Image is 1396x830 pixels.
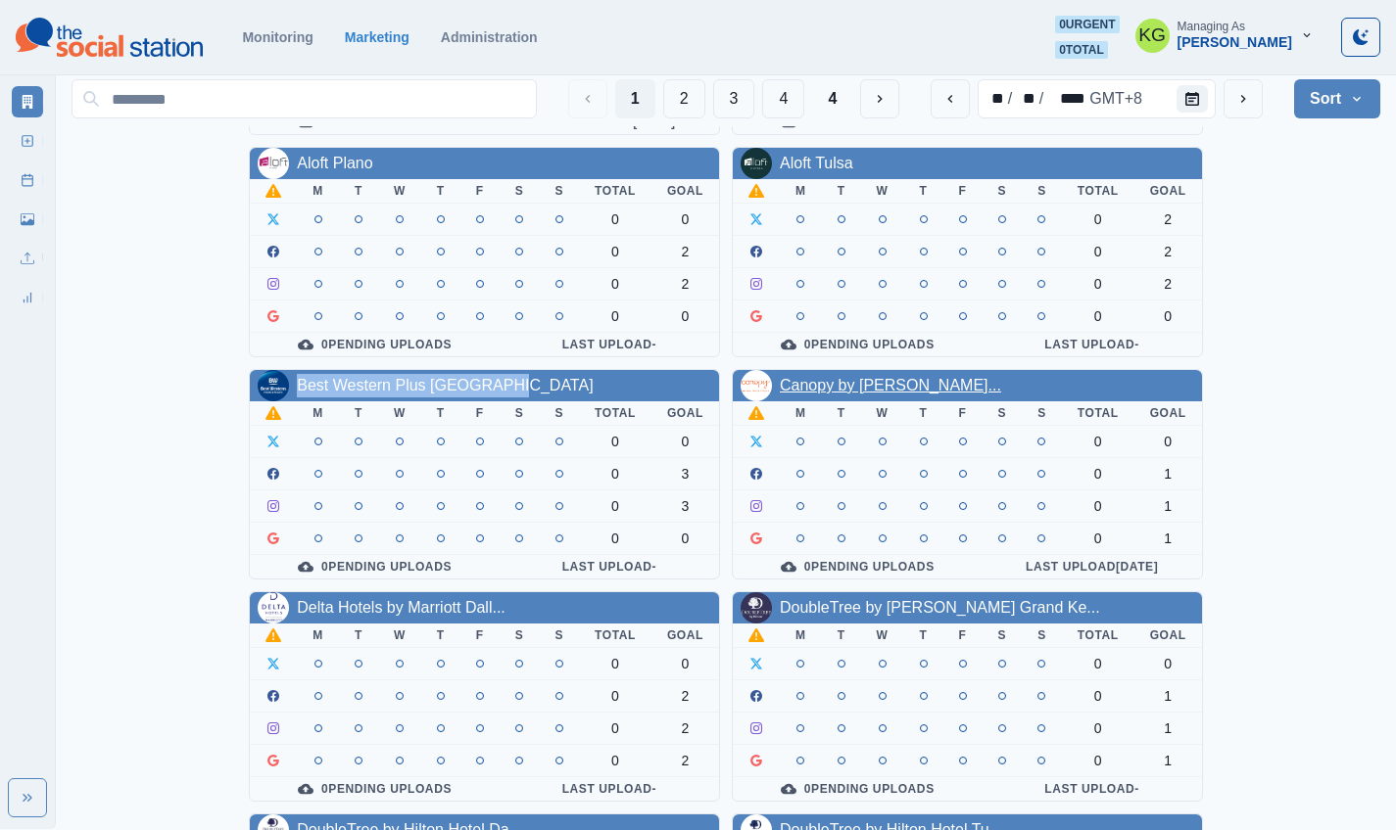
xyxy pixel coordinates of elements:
[861,623,904,648] th: W
[595,720,636,736] div: 0
[748,559,967,575] div: 0 Pending Uploads
[1341,18,1380,57] button: Toggle Mode
[1177,85,1208,113] button: Calendar
[812,79,852,118] button: Last Page
[258,370,289,401] img: 107591225556643
[297,599,505,616] a: Delta Hotels by Marriott Dall...
[297,179,339,204] th: M
[441,29,538,45] a: Administration
[983,87,1144,111] div: Date
[741,148,772,179] img: 109844765501564
[667,244,703,259] div: 2
[1150,656,1186,671] div: 0
[297,401,339,426] th: M
[1150,688,1186,704] div: 1
[1062,401,1134,426] th: Total
[1055,41,1108,59] span: 0 total
[1078,530,1119,546] div: 0
[595,656,636,671] div: 0
[667,720,703,736] div: 2
[12,86,43,117] a: Marketing Summary
[667,466,703,482] div: 3
[762,79,804,118] button: Page 4
[500,401,540,426] th: S
[1062,179,1134,204] th: Total
[500,623,540,648] th: S
[904,623,943,648] th: T
[339,401,378,426] th: T
[539,179,579,204] th: S
[1150,308,1186,324] div: 0
[12,243,43,274] a: Uploads
[378,179,421,204] th: W
[265,559,484,575] div: 0 Pending Uploads
[579,179,651,204] th: Total
[780,401,822,426] th: M
[1134,179,1202,204] th: Goal
[595,530,636,546] div: 0
[1055,16,1119,33] span: 0 urgent
[713,79,755,118] button: Page 3
[1294,79,1380,118] button: Sort
[1014,87,1037,111] div: day
[780,377,1001,393] a: Canopy by [PERSON_NAME]...
[667,688,703,704] div: 2
[1078,720,1119,736] div: 0
[595,276,636,292] div: 0
[1134,623,1202,648] th: Goal
[748,337,967,352] div: 0 Pending Uploads
[663,79,705,118] button: Page 2
[460,401,500,426] th: F
[500,179,540,204] th: S
[421,179,460,204] th: T
[515,337,703,352] div: Last Upload -
[579,401,651,426] th: Total
[780,623,822,648] th: M
[822,623,861,648] th: T
[651,623,719,648] th: Goal
[1078,211,1119,227] div: 0
[822,401,861,426] th: T
[780,599,1100,616] a: DoubleTree by [PERSON_NAME] Grand Ke...
[1150,720,1186,736] div: 1
[595,211,636,227] div: 0
[667,434,703,449] div: 0
[1224,79,1263,118] button: next
[297,155,372,171] a: Aloft Plano
[1022,401,1062,426] th: S
[667,276,703,292] div: 2
[1078,434,1119,449] div: 0
[1178,20,1245,33] div: Managing As
[1078,688,1119,704] div: 0
[1078,498,1119,514] div: 0
[595,498,636,514] div: 0
[378,623,421,648] th: W
[378,401,421,426] th: W
[16,18,203,57] img: logoTextSVG.62801f218bc96a9b266caa72a09eb111.svg
[1134,401,1202,426] th: Goal
[595,688,636,704] div: 0
[345,29,409,45] a: Marketing
[983,87,1006,111] div: month
[339,179,378,204] th: T
[741,592,772,623] img: 173505296487
[861,401,904,426] th: W
[1138,12,1166,59] div: Katrina Gallardo
[943,401,983,426] th: F
[339,623,378,648] th: T
[651,179,719,204] th: Goal
[780,179,822,204] th: M
[12,204,43,235] a: Media Library
[515,781,703,797] div: Last Upload -
[1062,623,1134,648] th: Total
[1078,466,1119,482] div: 0
[822,179,861,204] th: T
[242,29,313,45] a: Monitoring
[1150,276,1186,292] div: 2
[861,179,904,204] th: W
[8,778,47,817] button: Expand
[595,466,636,482] div: 0
[265,781,484,797] div: 0 Pending Uploads
[983,623,1023,648] th: S
[1037,87,1045,111] div: /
